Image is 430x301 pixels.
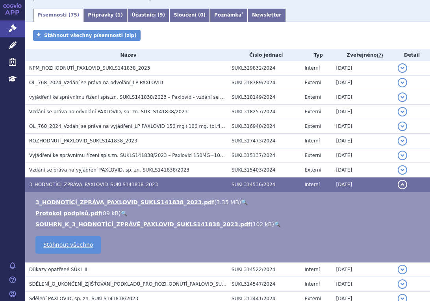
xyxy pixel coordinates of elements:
[332,119,394,134] td: [DATE]
[304,109,321,114] span: Externí
[398,78,407,87] button: detail
[398,63,407,73] button: detail
[159,12,163,18] span: 9
[25,49,228,61] th: Název
[35,198,422,206] li: ( )
[228,76,300,90] td: SUKL318789/2024
[332,105,394,119] td: [DATE]
[398,180,407,189] button: detail
[398,265,407,274] button: detail
[217,199,239,205] span: 3.35 MB
[210,9,248,22] a: Poznámka*
[398,279,407,289] button: detail
[332,177,394,192] td: [DATE]
[304,167,321,173] span: Externí
[228,163,300,177] td: SUKL315403/2024
[200,12,203,18] span: 0
[394,49,430,61] th: Detail
[228,148,300,163] td: SUKL315137/2024
[332,277,394,292] td: [DATE]
[398,165,407,175] button: detail
[274,221,281,227] a: 🔍
[103,210,119,216] span: 89 kB
[253,221,272,227] span: 102 kB
[169,9,210,22] a: Sloučení (0)
[332,134,394,148] td: [DATE]
[35,199,214,205] a: 3_HODNOTÍCÍ_ZPRÁVA_PAXLOVID_SUKLS141838_2023.pdf
[241,199,248,205] a: 🔍
[228,119,300,134] td: SUKL316940/2024
[35,221,250,227] a: SOUHRN_K_3_HODNOTÍCÍ_ZPRÁVĚ_PAXLOVID_SUKLS141838_2023.pdf
[332,49,394,61] th: Zveřejněno
[228,134,300,148] td: SUKL317473/2024
[304,153,321,158] span: Externí
[304,267,320,272] span: Interní
[228,105,300,119] td: SUKL318257/2024
[300,49,332,61] th: Typ
[35,210,101,216] a: Protokol podpisů.pdf
[398,136,407,146] button: detail
[35,236,101,254] a: Stáhnout všechno
[304,124,321,129] span: Externí
[35,220,422,228] li: ( )
[70,12,77,18] span: 75
[398,107,407,116] button: detail
[248,9,285,22] a: Newsletter
[33,9,83,22] a: Písemnosti (75)
[398,151,407,160] button: detail
[398,122,407,131] button: detail
[29,138,137,144] span: ROZHODNUTÍ_PAXLOVID_SUKLS141838_2023
[332,148,394,163] td: [DATE]
[44,33,137,38] span: Stáhnout všechny písemnosti (zip)
[332,163,394,177] td: [DATE]
[120,210,127,216] a: 🔍
[228,177,300,192] td: SUKL314536/2024
[228,49,300,61] th: Číslo jednací
[127,9,169,22] a: Účastníci (9)
[228,277,300,292] td: SUKL314547/2024
[228,61,300,76] td: SUKL329832/2024
[117,12,120,18] span: 1
[304,80,321,85] span: Externí
[29,182,158,187] span: 3_HODNOTÍCÍ_ZPRÁVA_PAXLOVID_SUKLS141838_2023
[228,90,300,105] td: SUKL318149/2024
[29,153,370,158] span: Vyjádření ke správnímu řízení spis.zn. SUKLS141838/2023 – Paxlovid 150MG+100MG TBL FLM - vzdání s...
[29,281,263,287] span: SDĚLENÍ_O_UKONČENÍ_ZJIŠŤOVÁNÍ_PODKLADŮ_PRO_ROZHODNUTÍ_PAXLOVID_SUKLS141838_2023
[304,65,320,71] span: Interní
[332,76,394,90] td: [DATE]
[29,65,150,71] span: NPM_ROZHODNUTÍ_PAXLOVID_SUKLS141838_2023
[332,90,394,105] td: [DATE]
[29,80,163,85] span: OL_768_2024_Vzdání se práva na odvolání_LP PAXLOVID
[29,167,189,173] span: Vzdání se práva na vyjádření PAXLOVID, sp. zn. SUKLS141838/2023
[29,267,89,272] span: Důkazy opatřené SÚKL III
[304,281,320,287] span: Interní
[83,9,127,22] a: Přípravky (1)
[33,30,141,41] a: Stáhnout všechny písemnosti (zip)
[228,262,300,277] td: SUKL314522/2024
[35,209,422,217] li: ( )
[332,61,394,76] td: [DATE]
[304,138,320,144] span: Interní
[398,92,407,102] button: detail
[304,94,321,100] span: Externí
[29,94,294,100] span: vyjádření ke správnímu řízení spis.zn. SUKLS141838/2023 – Paxlovid - vzdání se práva na odvolání ...
[29,124,275,129] span: OL_760_2024_Vzdání se práva na vyjádření_LP PAXLOVID 150 mg+100 mg, tbl.flm. - sukls141838/2023
[29,109,187,114] span: Vzdání se práva na odvolání PAXLOVID, sp. zn. SUKLS141838/2023
[332,262,394,277] td: [DATE]
[304,182,320,187] span: Interní
[377,53,383,58] abbr: (?)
